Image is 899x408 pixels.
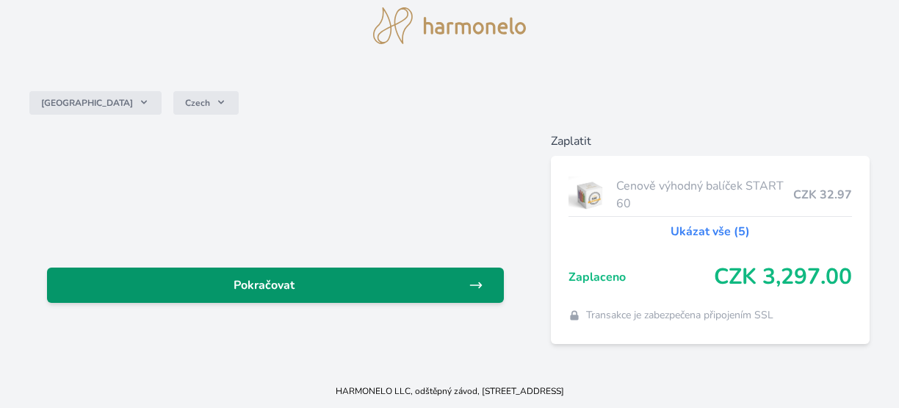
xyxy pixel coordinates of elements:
[586,308,773,323] span: Transakce je zabezpečena připojením SSL
[173,91,239,115] button: Czech
[59,276,469,294] span: Pokračovat
[793,186,852,204] span: CZK 32.97
[373,7,526,44] img: logo.svg
[616,177,793,212] span: Cenově výhodný balíček START 60
[41,97,133,109] span: [GEOGRAPHIC_DATA]
[47,268,504,303] a: Pokračovat
[671,223,750,240] a: Ukázat vše (5)
[551,132,870,150] h6: Zaplatit
[29,91,162,115] button: [GEOGRAPHIC_DATA]
[185,97,210,109] span: Czech
[568,268,714,286] span: Zaplaceno
[714,264,852,290] span: CZK 3,297.00
[568,176,610,213] img: start.jpg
